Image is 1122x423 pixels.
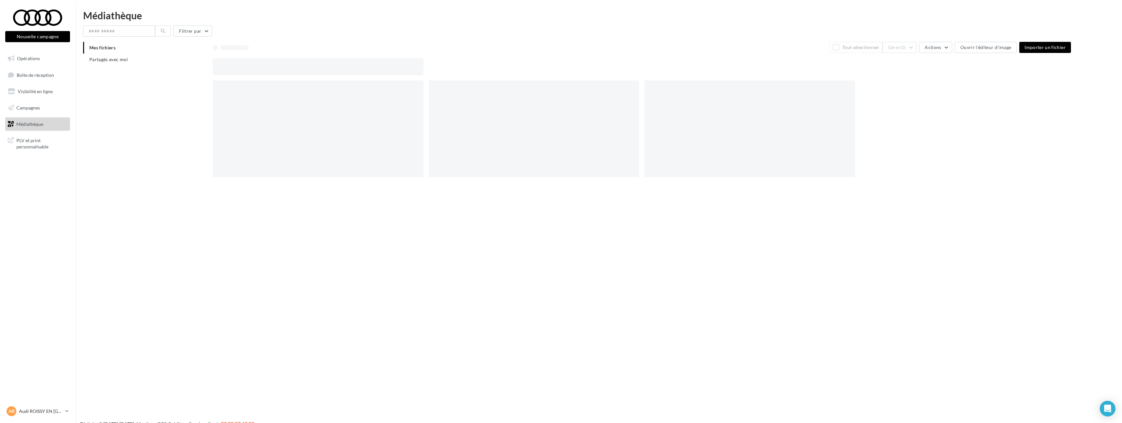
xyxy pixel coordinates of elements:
button: Actions [919,42,952,53]
div: Médiathèque [83,10,1114,20]
span: Boîte de réception [17,72,54,77]
a: Campagnes [4,101,71,115]
button: Ouvrir l'éditeur d'image [955,42,1017,53]
span: Importer un fichier [1024,44,1066,50]
span: Campagnes [16,105,40,110]
button: Filtrer par [173,25,212,37]
a: PLV et print personnalisable [4,133,71,153]
button: Tout sélectionner [830,42,882,53]
span: Mes fichiers [89,45,116,50]
span: (0) [900,45,906,50]
a: Boîte de réception [4,68,71,82]
p: Audi ROISSY EN [GEOGRAPHIC_DATA] [19,408,62,415]
button: Importer un fichier [1019,42,1071,53]
span: Partagés avec moi [89,57,128,62]
span: AR [9,408,15,415]
span: Opérations [17,56,40,61]
span: Actions [925,44,941,50]
span: Visibilité en ligne [18,89,53,94]
div: Open Intercom Messenger [1100,401,1115,416]
span: Médiathèque [16,121,43,127]
a: Médiathèque [4,117,71,131]
a: AR Audi ROISSY EN [GEOGRAPHIC_DATA] [5,405,70,417]
a: Visibilité en ligne [4,85,71,98]
span: PLV et print personnalisable [16,136,67,150]
button: Gérer(0) [882,42,917,53]
a: Opérations [4,52,71,65]
button: Nouvelle campagne [5,31,70,42]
